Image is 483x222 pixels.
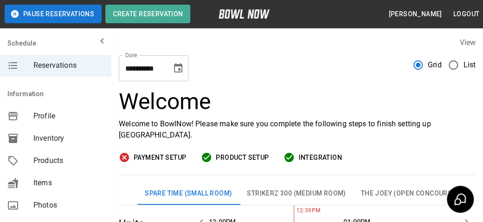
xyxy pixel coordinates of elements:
span: Photos [33,200,104,211]
span: List [463,59,476,71]
span: Profile [33,111,104,122]
span: Inventory [33,133,104,144]
button: [PERSON_NAME] [385,6,445,23]
h3: Welcome [119,89,476,115]
span: Integration [298,152,341,163]
span: Products [33,155,104,166]
button: Logout [450,6,483,23]
button: Strikerz 300 (Medium Room) [239,183,353,205]
span: 12:39PM [294,206,296,215]
span: Grid [428,59,442,71]
span: Product Setup [216,152,269,163]
div: inventory tabs [137,183,457,205]
img: logo [219,9,270,19]
button: Choose date, selected date is Oct 1, 2025 [169,59,187,78]
span: Payment Setup [134,152,186,163]
button: Create Reservation [105,5,190,23]
span: Reservations [33,60,104,71]
span: Items [33,177,104,189]
button: Spare Time (Small Room) [137,183,239,205]
p: Welcome to BowlNow! Please make sure you complete the following steps to finish setting up [GEOGR... [119,118,476,141]
button: Pause Reservations [5,5,102,23]
label: View [459,38,476,47]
